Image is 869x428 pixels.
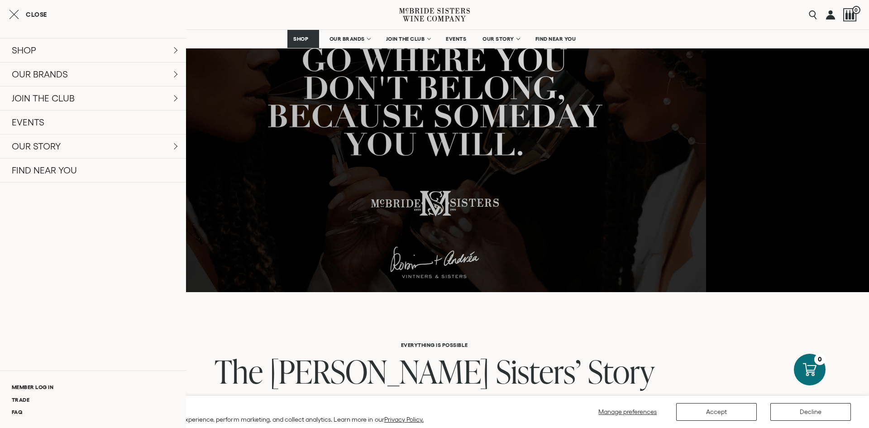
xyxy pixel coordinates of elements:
[496,349,581,393] span: Sisters’
[380,30,436,48] a: JOIN THE CLUB
[14,415,424,423] p: We use cookies and other technologies to personalize your experience, perform marketing, and coll...
[446,36,466,42] span: EVENTS
[814,354,826,365] div: 0
[329,36,365,42] span: OUR BRANDS
[440,30,472,48] a: EVENTS
[477,30,525,48] a: OUR STORY
[530,30,582,48] a: FIND NEAR YOU
[138,342,731,348] h6: Everything is Possible
[676,403,757,421] button: Accept
[9,9,47,20] button: Close cart
[287,30,319,48] a: SHOP
[588,349,654,393] span: Story
[384,416,424,423] a: Privacy Policy.
[593,403,663,421] button: Manage preferences
[770,403,851,421] button: Decline
[482,36,514,42] span: OUR STORY
[270,349,489,393] span: [PERSON_NAME]
[852,6,860,14] span: 0
[293,36,309,42] span: SHOP
[598,408,657,415] span: Manage preferences
[14,404,424,412] h2: We value your privacy
[324,30,376,48] a: OUR BRANDS
[215,349,263,393] span: The
[26,11,47,18] span: Close
[535,36,576,42] span: FIND NEAR YOU
[386,36,425,42] span: JOIN THE CLUB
